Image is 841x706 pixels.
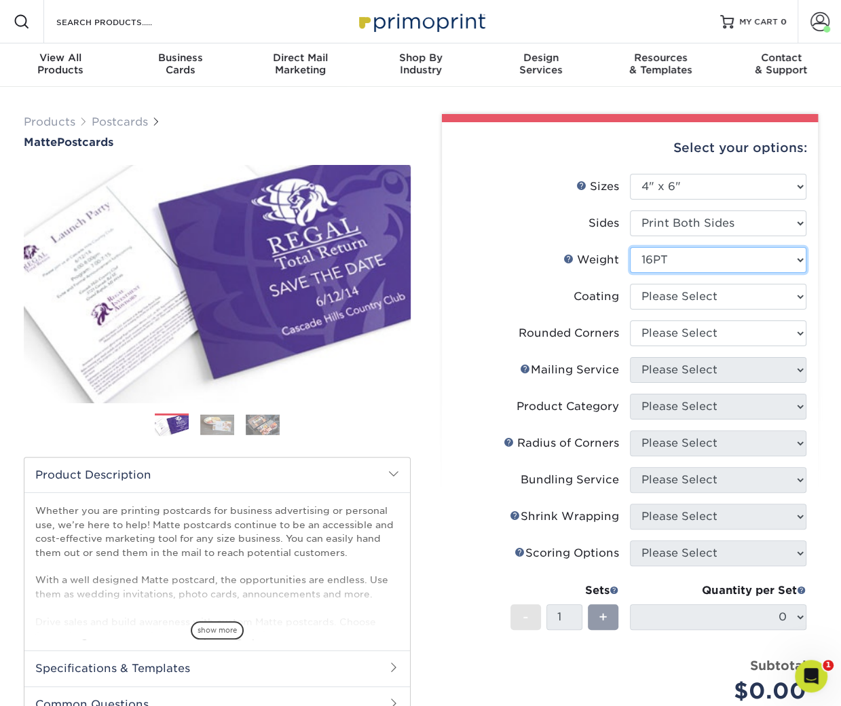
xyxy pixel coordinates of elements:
img: Postcards 03 [246,414,280,435]
span: Contact [721,52,841,64]
span: Matte [24,136,57,149]
h2: Specifications & Templates [24,650,410,686]
img: Primoprint [353,7,489,36]
div: Coating [574,289,619,305]
div: Scoring Options [515,545,619,561]
div: Services [481,52,601,76]
img: Matte 01 [24,150,411,417]
a: Products [24,115,75,128]
a: Direct MailMarketing [240,43,360,87]
a: Resources& Templates [601,43,721,87]
a: MattePostcards [24,136,411,149]
img: Postcards 02 [200,414,234,435]
strong: Subtotal [750,658,806,673]
p: Whether you are printing postcards for business advertising or personal use, we’re here to help! ... [35,504,399,670]
div: Product Category [517,398,619,415]
a: BusinessCards [120,43,240,87]
input: SEARCH PRODUCTS..... [55,14,187,30]
a: DesignServices [481,43,601,87]
span: 0 [781,17,787,26]
div: Shrink Wrapping [510,508,619,525]
div: Radius of Corners [504,435,619,451]
span: show more [191,621,244,639]
div: Quantity per Set [630,582,806,599]
div: Mailing Service [520,362,619,378]
span: 1 [823,660,834,671]
div: Weight [563,252,619,268]
div: & Templates [601,52,721,76]
a: Contact& Support [721,43,841,87]
div: Sizes [576,179,619,195]
div: Sides [588,215,619,231]
span: Direct Mail [240,52,360,64]
div: Marketing [240,52,360,76]
div: Rounded Corners [519,325,619,341]
div: Sets [510,582,619,599]
span: Shop By [360,52,481,64]
div: Select your options: [453,122,807,174]
a: Shop ByIndustry [360,43,481,87]
img: Postcards 01 [155,414,189,437]
span: Design [481,52,601,64]
span: - [523,607,529,627]
div: & Support [721,52,841,76]
h2: Product Description [24,458,410,492]
a: Postcards [92,115,148,128]
span: Resources [601,52,721,64]
span: + [599,607,608,627]
div: Bundling Service [521,472,619,488]
h1: Postcards [24,136,411,149]
div: Cards [120,52,240,76]
div: Industry [360,52,481,76]
iframe: Intercom live chat [795,660,827,692]
span: MY CART [739,16,778,28]
span: Business [120,52,240,64]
